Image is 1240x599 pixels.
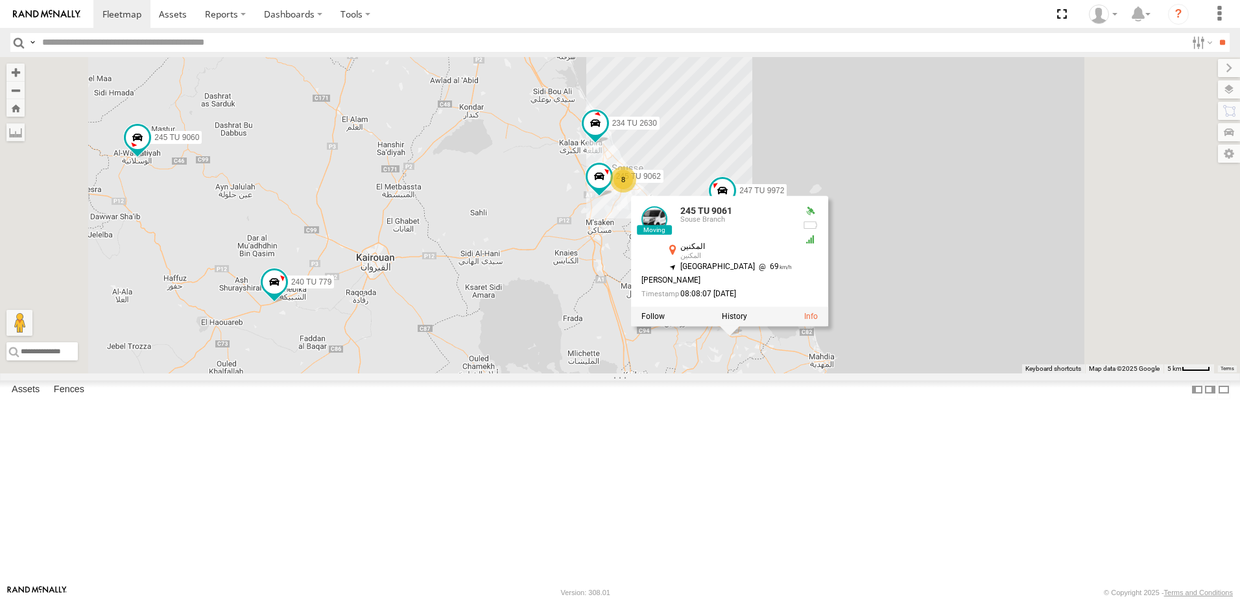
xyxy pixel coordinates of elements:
label: Map Settings [1218,145,1240,163]
button: Drag Pegman onto the map to open Street View [6,310,32,336]
div: [PERSON_NAME] [641,277,792,285]
label: Search Filter Options [1187,33,1215,52]
button: Zoom Home [6,99,25,117]
i: ? [1168,4,1189,25]
button: Map Scale: 5 km per 40 pixels [1163,364,1214,373]
div: Souse Branch [680,217,792,224]
label: Assets [5,381,46,399]
span: 234 TU 2630 [612,119,657,128]
span: Map data ©2025 Google [1089,365,1160,372]
button: Zoom in [6,64,25,81]
label: Hide Summary Table [1217,381,1230,399]
div: المكنين [680,253,792,261]
span: 5 km [1167,365,1182,372]
a: Terms and Conditions [1164,589,1233,596]
label: Fences [47,381,91,399]
button: Zoom out [6,81,25,99]
label: Dock Summary Table to the Right [1204,381,1217,399]
a: Visit our Website [7,586,67,599]
button: Keyboard shortcuts [1025,364,1081,373]
span: 247 TU 9972 [739,186,784,195]
div: GSM Signal = 5 [802,235,818,245]
div: © Copyright 2025 - [1104,589,1233,596]
a: View Asset Details [804,312,818,321]
label: Dock Summary Table to the Left [1191,381,1204,399]
span: [GEOGRAPHIC_DATA] [680,263,755,272]
label: Measure [6,123,25,141]
span: 69 [755,263,792,272]
div: 8 [610,167,636,193]
div: المكنين [680,242,792,251]
span: 245 TU 9062 [616,172,661,181]
a: View Asset Details [641,206,667,232]
label: View Asset History [722,312,747,321]
span: 240 TU 779 [291,277,332,287]
div: No battery health information received from this device. [802,220,818,231]
div: Valid GPS Fix [802,206,818,217]
label: Search Query [27,33,38,52]
div: Date/time of location update [641,290,792,299]
a: 245 TU 9061 [680,206,732,216]
div: Nejah Benkhalifa [1084,5,1122,24]
span: 245 TU 9060 [154,133,199,142]
a: Terms (opens in new tab) [1221,366,1234,371]
img: rand-logo.svg [13,10,80,19]
label: Realtime tracking of Asset [641,312,665,321]
div: Version: 308.01 [561,589,610,596]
